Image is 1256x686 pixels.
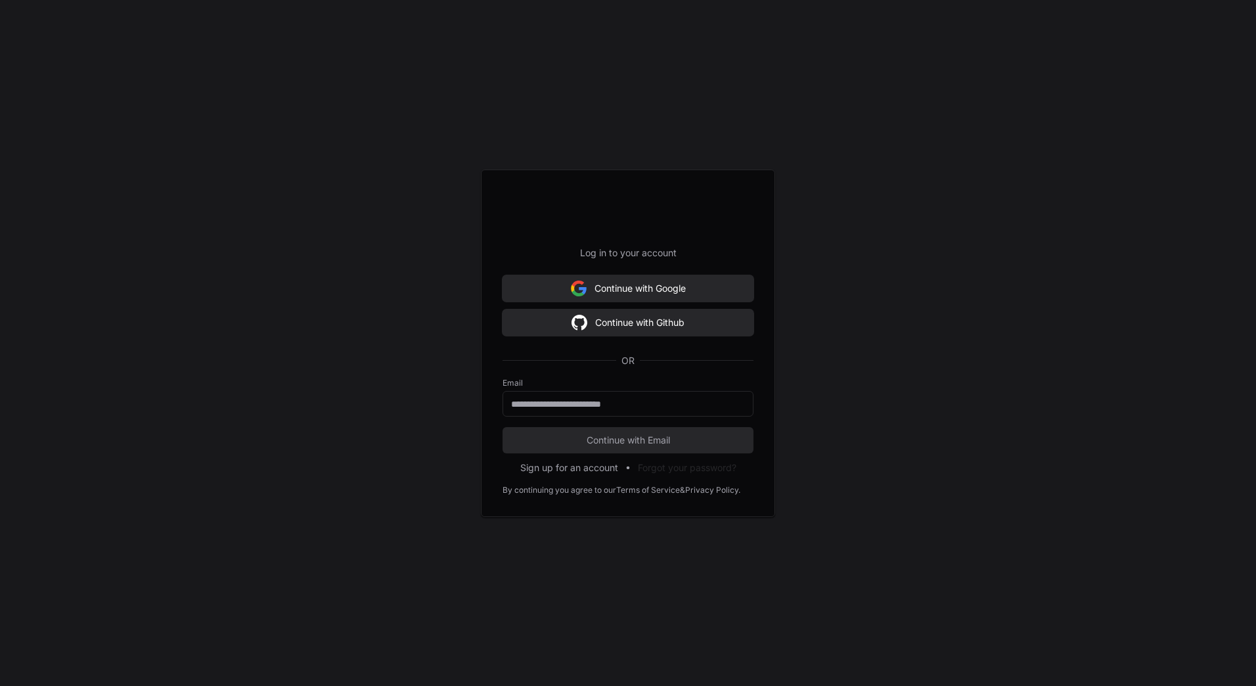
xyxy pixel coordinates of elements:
[572,309,587,336] img: Sign in with google
[520,461,618,474] button: Sign up for an account
[503,309,753,336] button: Continue with Github
[503,434,753,447] span: Continue with Email
[503,427,753,453] button: Continue with Email
[503,275,753,302] button: Continue with Google
[616,485,680,495] a: Terms of Service
[503,246,753,260] p: Log in to your account
[503,378,753,388] label: Email
[616,354,640,367] span: OR
[638,461,736,474] button: Forgot your password?
[571,275,587,302] img: Sign in with google
[503,485,616,495] div: By continuing you agree to our
[685,485,740,495] a: Privacy Policy.
[680,485,685,495] div: &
